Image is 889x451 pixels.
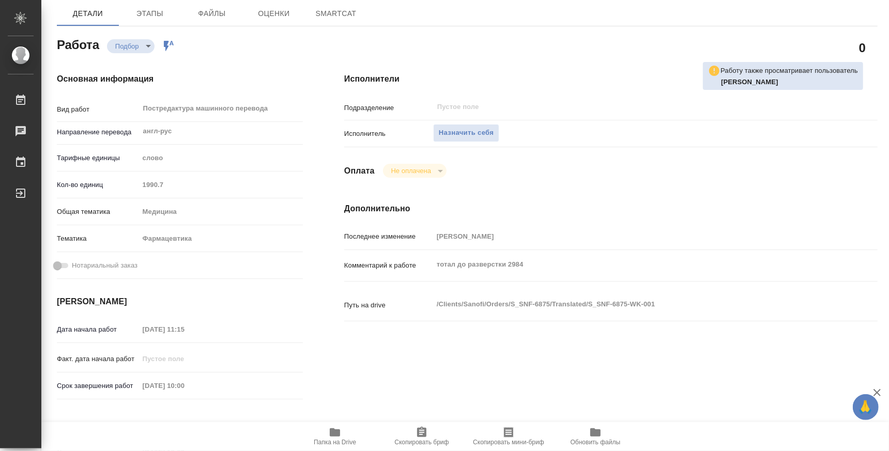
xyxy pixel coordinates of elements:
[465,422,552,451] button: Скопировать мини-бриф
[57,180,139,190] p: Кол-во единиц
[552,422,639,451] button: Обновить файлы
[344,129,433,139] p: Исполнитель
[436,101,809,113] input: Пустое поле
[344,300,433,310] p: Путь на drive
[187,7,237,20] span: Файлы
[433,296,833,313] textarea: /Clients/Sanofi/Orders/S_SNF-6875/Translated/S_SNF-6875-WK-001
[57,296,303,308] h4: [PERSON_NAME]
[139,177,303,192] input: Пустое поле
[433,256,833,273] textarea: тотал до разверстки 2984
[344,73,878,85] h4: Исполнители
[383,164,447,178] div: Подбор
[139,378,229,393] input: Пустое поле
[139,230,303,247] div: Фармацевтика
[57,104,139,115] p: Вид работ
[314,439,356,446] span: Папка на Drive
[57,234,139,244] p: Тематика
[721,77,858,87] p: Горшкова Валентина
[139,322,229,337] input: Пустое поле
[57,73,303,85] h4: Основная информация
[57,354,139,364] p: Факт. дата начала работ
[249,7,299,20] span: Оценки
[344,103,433,113] p: Подразделение
[311,7,361,20] span: SmartCat
[433,124,499,142] button: Назначить себя
[112,42,142,51] button: Подбор
[394,439,449,446] span: Скопировать бриф
[344,231,433,242] p: Последнее изменение
[571,439,621,446] span: Обновить файлы
[388,166,434,175] button: Не оплачена
[57,127,139,137] p: Направление перевода
[72,260,137,271] span: Нотариальный заказ
[107,39,155,53] div: Подбор
[344,203,878,215] h4: Дополнительно
[139,149,303,167] div: слово
[139,351,229,366] input: Пустое поле
[439,127,494,139] span: Назначить себя
[721,78,778,86] b: [PERSON_NAME]
[63,7,113,20] span: Детали
[57,35,99,53] h2: Работа
[857,396,875,418] span: 🙏
[344,260,433,271] p: Комментарий к работе
[853,394,879,420] button: 🙏
[473,439,544,446] span: Скопировать мини-бриф
[57,207,139,217] p: Общая тематика
[721,66,858,76] p: Работу также просматривает пользователь
[57,421,139,431] p: Факт. срок заверш. работ
[859,39,866,56] h2: 0
[57,324,139,335] p: Дата начала работ
[292,422,378,451] button: Папка на Drive
[344,165,375,177] h4: Оплата
[57,153,139,163] p: Тарифные единицы
[139,418,229,433] input: Пустое поле
[433,229,833,244] input: Пустое поле
[139,203,303,221] div: Медицина
[57,381,139,391] p: Срок завершения работ
[125,7,175,20] span: Этапы
[378,422,465,451] button: Скопировать бриф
